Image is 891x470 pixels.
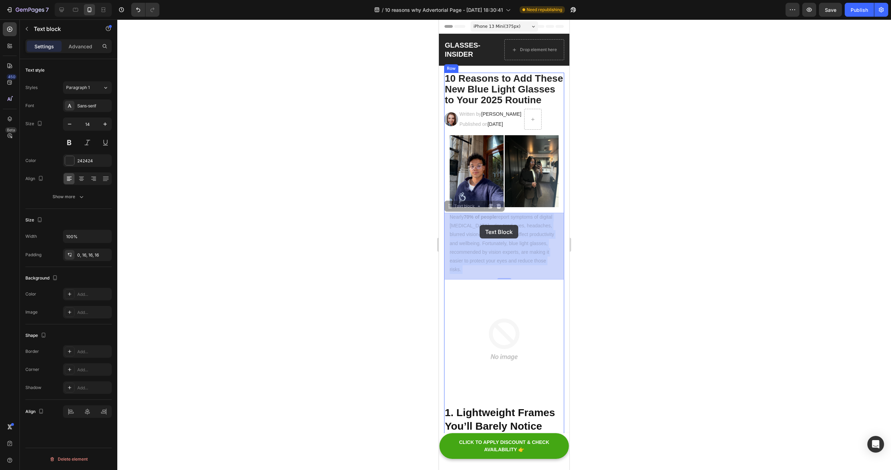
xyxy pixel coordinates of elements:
[7,74,17,80] div: 450
[25,366,39,373] div: Corner
[77,367,110,373] div: Add...
[825,7,836,13] span: Save
[49,455,88,463] div: Delete element
[34,25,93,33] p: Text block
[77,291,110,298] div: Add...
[25,157,36,164] div: Color
[851,6,868,14] div: Publish
[25,454,112,465] button: Delete element
[25,348,39,355] div: Border
[63,230,111,243] input: Auto
[77,385,110,391] div: Add...
[25,309,38,315] div: Image
[819,3,842,17] button: Save
[77,349,110,355] div: Add...
[53,193,85,200] div: Show more
[77,103,110,109] div: Sans-serif
[77,252,110,258] div: 0, 16, 16, 16
[527,7,562,13] span: Need republishing
[25,274,59,283] div: Background
[5,127,17,133] div: Beta
[25,216,44,225] div: Size
[25,291,36,297] div: Color
[867,436,884,453] div: Open Intercom Messenger
[25,84,38,91] div: Styles
[25,103,34,109] div: Font
[77,158,110,164] div: 242424
[25,384,41,391] div: Shadow
[25,233,37,240] div: Width
[25,174,45,184] div: Align
[63,81,112,94] button: Paragraph 1
[66,84,90,91] span: Paragraph 1
[131,3,159,17] div: Undo/Redo
[25,119,44,129] div: Size
[46,6,49,14] p: 7
[382,6,384,14] span: /
[25,407,45,416] div: Align
[77,309,110,316] div: Add...
[385,6,503,14] span: 10 reasons why Advertorial Page - [DATE] 18:30:41
[69,43,92,50] p: Advanced
[3,3,52,17] button: 7
[25,331,48,340] div: Shape
[845,3,874,17] button: Publish
[25,67,45,73] div: Text style
[25,252,41,258] div: Padding
[34,43,54,50] p: Settings
[439,19,569,470] iframe: Design area
[25,191,112,203] button: Show more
